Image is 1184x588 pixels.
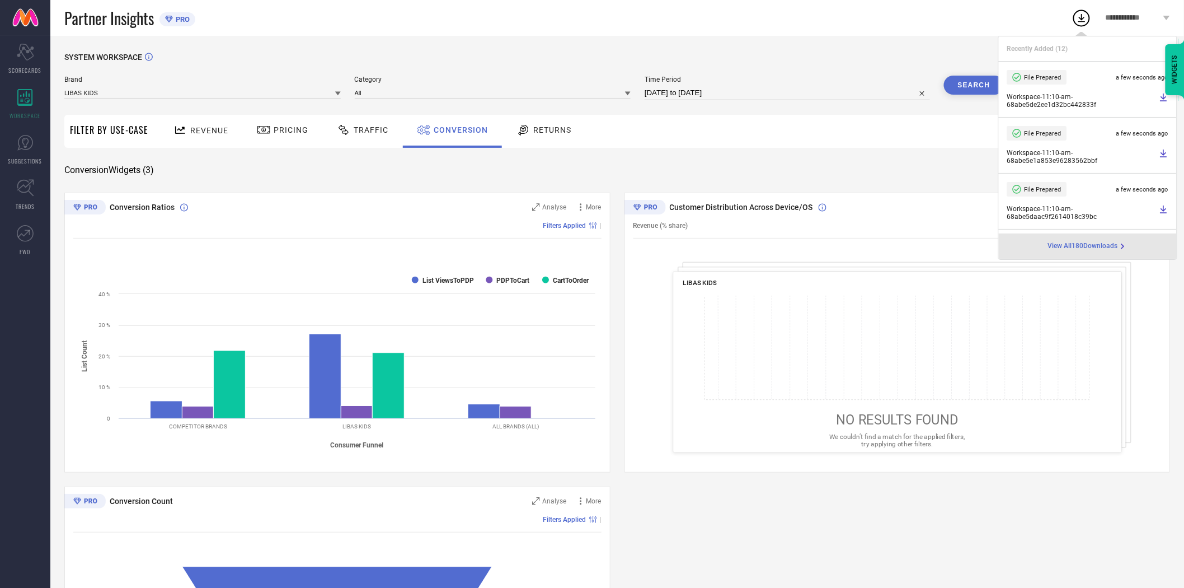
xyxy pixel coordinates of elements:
[1116,74,1168,81] span: a few seconds ago
[1025,130,1061,137] span: File Prepared
[645,86,930,100] input: Select time period
[110,203,175,212] span: Conversion Ratios
[633,222,688,230] span: Revenue (% share)
[1025,74,1061,81] span: File Prepared
[8,157,43,165] span: SUGGESTIONS
[1116,130,1168,137] span: a few seconds ago
[1159,93,1168,109] a: Download
[190,126,228,135] span: Revenue
[600,516,602,524] span: |
[836,412,958,428] span: NO RESULTS FOUND
[422,277,474,284] text: List ViewsToPDP
[110,497,173,506] span: Conversion Count
[532,497,540,505] svg: Zoom
[586,203,602,211] span: More
[64,200,106,217] div: Premium
[1116,186,1168,193] span: a few seconds ago
[64,494,106,511] div: Premium
[64,165,154,176] span: Conversion Widgets ( 3 )
[1049,242,1127,251] a: View All180Downloads
[1007,45,1068,53] span: Recently Added ( 12 )
[543,222,586,230] span: Filters Applied
[331,441,384,449] tspan: Consumer Funnel
[944,76,1004,95] button: Search
[1159,205,1168,221] a: Download
[354,125,388,134] span: Traffic
[645,76,930,83] span: Time Period
[98,291,110,297] text: 40 %
[16,202,35,211] span: TRENDS
[1007,149,1157,165] span: Workspace - 11:10-am - 68abe5e1a853e96283562bbf
[98,322,110,328] text: 30 %
[1072,8,1092,28] div: Open download list
[493,423,539,430] text: ALL BRANDS (ALL)
[107,416,110,422] text: 0
[1007,205,1157,221] span: Workspace - 11:10-am - 68abe5daac9f2614018c39bc
[586,497,602,505] span: More
[173,15,190,24] span: PRO
[434,125,488,134] span: Conversion
[624,200,666,217] div: Premium
[20,248,31,256] span: FWD
[274,125,308,134] span: Pricing
[343,423,372,430] text: LIBAS KIDS
[532,203,540,211] svg: Zoom
[98,384,110,390] text: 10 %
[543,516,586,524] span: Filters Applied
[497,277,530,284] text: PDPToCart
[670,203,813,212] span: Customer Distribution Across Device/OS
[600,222,602,230] span: |
[1159,149,1168,165] a: Download
[543,497,567,505] span: Analyse
[533,125,571,134] span: Returns
[70,123,148,137] span: Filter By Use-Case
[64,53,142,62] span: SYSTEM WORKSPACE
[1025,186,1061,193] span: File Prepared
[1049,242,1119,251] span: View All 180 Downloads
[543,203,567,211] span: Analyse
[9,66,42,74] span: SCORECARDS
[683,279,716,287] span: LIBAS KIDS
[64,7,154,30] span: Partner Insights
[81,340,89,372] tspan: List Count
[1049,242,1127,251] div: Open download page
[64,76,341,83] span: Brand
[98,353,110,360] text: 20 %
[553,277,589,284] text: CartToOrder
[169,423,227,430] text: COMPETITOR BRANDS
[1007,93,1157,109] span: Workspace - 11:10-am - 68abe5de2ee1d32bc442833f
[829,433,965,448] span: We couldn’t find a match for the applied filters, try applying other filters.
[355,76,631,83] span: Category
[10,111,41,120] span: WORKSPACE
